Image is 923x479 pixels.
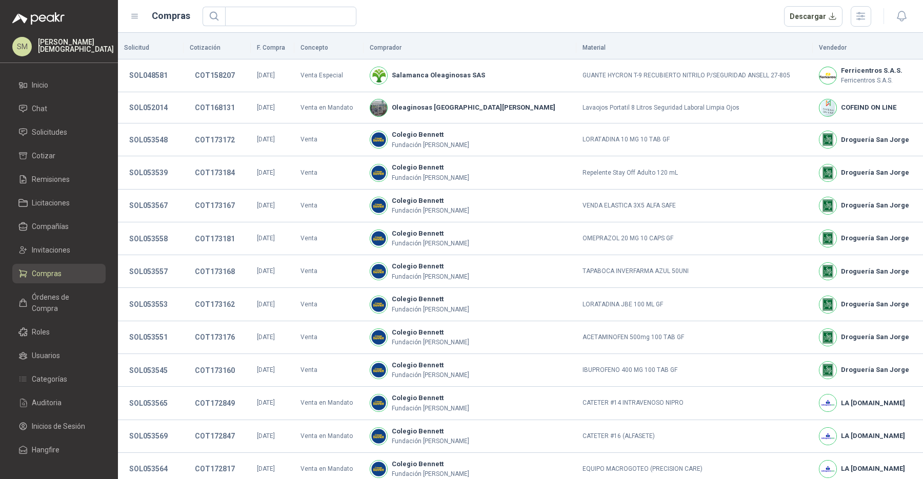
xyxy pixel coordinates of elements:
[576,420,813,453] td: CATETER #16 (ALFASETE)
[124,163,173,182] button: SOL053539
[370,461,387,477] img: Company Logo
[257,169,275,176] span: [DATE]
[370,263,387,280] img: Company Logo
[392,370,469,380] p: Fundación [PERSON_NAME]
[124,460,173,478] button: SOL053564
[364,37,576,59] th: Comprador
[32,150,55,161] span: Cotizar
[392,459,469,469] b: Colegio Bennett
[32,197,70,209] span: Licitaciones
[124,361,173,380] button: SOL053545
[190,295,240,314] button: COT173162
[294,190,364,222] td: Venta
[576,92,813,123] td: Lavaojos Portatil 8 Litros Seguridad Laboral Limpia Ojos
[294,156,364,189] td: Venta
[370,296,387,313] img: Company Logo
[784,6,843,27] button: Descargar
[294,255,364,288] td: Venta
[12,346,106,365] a: Usuarios
[392,196,469,206] b: Colegio Bennett
[392,272,469,282] p: Fundación [PERSON_NAME]
[190,131,240,149] button: COT173172
[257,432,275,440] span: [DATE]
[841,398,905,408] b: LA [DOMAIN_NAME]
[392,436,469,446] p: Fundación [PERSON_NAME]
[257,366,275,373] span: [DATE]
[12,193,106,213] a: Licitaciones
[370,99,387,116] img: Company Logo
[370,131,387,148] img: Company Logo
[841,200,909,211] b: Droguería San Jorge
[841,332,909,342] b: Droguería San Jorge
[257,465,275,472] span: [DATE]
[576,255,813,288] td: TAPABOCA INVERFARMA AZUL 50UNI
[392,426,469,436] b: Colegio Bennett
[392,70,485,80] b: Salamanca Oleaginosas SAS
[370,394,387,411] img: Company Logo
[190,262,240,281] button: COT173168
[841,365,909,375] b: Droguería San Jorge
[370,362,387,379] img: Company Logo
[190,460,240,478] button: COT172817
[819,461,836,477] img: Company Logo
[576,59,813,92] td: GUANTE HYCRON T-9 RECUBIERTO NITRILO P/SEGURIDAD ANSELL 27-805
[392,393,469,403] b: Colegio Bennett
[38,38,114,53] p: [PERSON_NAME] [DEMOGRAPHIC_DATA]
[32,79,48,91] span: Inicio
[118,37,184,59] th: Solicitud
[152,9,190,23] h1: Compras
[124,262,173,281] button: SOL053557
[294,387,364,420] td: Venta en Mandato
[32,350,60,361] span: Usuarios
[392,162,469,173] b: Colegio Bennett
[124,328,173,346] button: SOL053551
[190,196,240,215] button: COT173167
[12,240,106,260] a: Invitaciones
[392,327,469,338] b: Colegio Bennett
[392,404,469,413] p: Fundación [PERSON_NAME]
[819,296,836,313] img: Company Logo
[819,263,836,280] img: Company Logo
[190,163,240,182] button: COT173184
[251,37,294,59] th: F. Compra
[819,197,836,214] img: Company Logo
[257,72,275,79] span: [DATE]
[12,146,106,165] a: Cotizar
[294,123,364,156] td: Venta
[370,329,387,346] img: Company Logo
[190,328,240,346] button: COT173176
[841,233,909,243] b: Droguería San Jorge
[294,354,364,387] td: Venta
[294,222,364,255] td: Venta
[124,196,173,215] button: SOL053567
[124,98,173,117] button: SOL052014
[32,291,96,314] span: Órdenes de Compra
[819,164,836,181] img: Company Logo
[124,131,173,149] button: SOL053548
[392,130,469,140] b: Colegio Bennett
[370,164,387,181] img: Company Logo
[370,197,387,214] img: Company Logo
[370,67,387,84] img: Company Logo
[392,360,469,370] b: Colegio Bennett
[841,135,909,145] b: Droguería San Jorge
[124,230,173,248] button: SOL053558
[32,221,69,232] span: Compañías
[190,98,240,117] button: COT168131
[392,206,469,216] p: Fundación [PERSON_NAME]
[576,37,813,59] th: Material
[392,173,469,183] p: Fundación [PERSON_NAME]
[12,170,106,189] a: Remisiones
[841,66,902,76] b: Ferricentros S.A.S.
[392,294,469,304] b: Colegio Bennett
[12,99,106,118] a: Chat
[392,261,469,272] b: Colegio Bennett
[841,464,905,474] b: LA [DOMAIN_NAME]
[190,361,240,380] button: COT173160
[841,102,896,113] b: COFEIND ON LINE
[294,37,364,59] th: Concepto
[190,230,240,248] button: COT173181
[813,37,923,59] th: Vendedor
[12,217,106,236] a: Compañías
[257,399,275,406] span: [DATE]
